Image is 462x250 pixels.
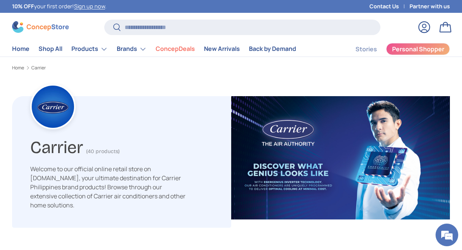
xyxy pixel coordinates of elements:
a: Carrier [31,66,46,70]
span: (40 products) [86,148,120,155]
h1: Carrier [30,134,83,158]
a: Home [12,66,24,70]
p: Welcome to our official online retail store on [DOMAIN_NAME], your ultimate destination for Carri... [30,164,189,210]
nav: Breadcrumbs [12,64,450,71]
a: Sign up now [74,3,105,10]
a: Back by Demand [249,41,296,56]
summary: Brands [112,41,151,57]
img: carrier-banner-image-concepstore [231,96,450,219]
summary: Products [67,41,112,57]
a: Contact Us [369,2,409,11]
span: Personal Shopper [392,46,444,52]
nav: Secondary [337,41,450,57]
img: ConcepStore [12,21,69,33]
a: Home [12,41,29,56]
p: your first order! . [12,2,107,11]
strong: 10% OFF [12,3,34,10]
a: Partner with us [409,2,450,11]
a: New Arrivals [204,41,240,56]
a: Shop All [39,41,62,56]
a: ConcepDeals [156,41,195,56]
a: Personal Shopper [386,43,450,55]
a: Brands [117,41,147,57]
nav: Primary [12,41,296,57]
a: Products [71,41,108,57]
a: Stories [355,42,377,57]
